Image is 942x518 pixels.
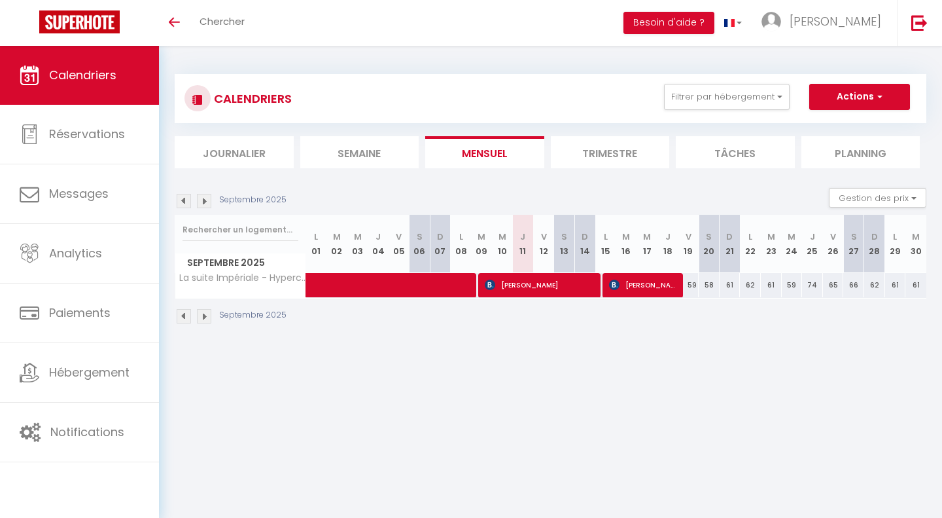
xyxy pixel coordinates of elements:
li: Planning [801,136,920,168]
abbr: V [396,231,402,243]
th: 03 [347,215,368,273]
span: Hébergement [49,364,130,380]
span: [PERSON_NAME] [485,272,597,297]
span: Calendriers [49,67,116,83]
li: Semaine [300,136,419,168]
th: 12 [533,215,554,273]
abbr: V [541,231,547,243]
abbr: M [643,231,651,243]
abbr: M [788,231,795,243]
img: Super Booking [39,10,120,33]
abbr: D [437,231,444,243]
div: 59 [678,273,699,297]
span: [PERSON_NAME] [790,13,881,29]
abbr: M [912,231,920,243]
abbr: L [748,231,752,243]
abbr: L [459,231,463,243]
th: 09 [471,215,492,273]
th: 19 [678,215,699,273]
th: 22 [740,215,761,273]
th: 26 [823,215,844,273]
h3: CALENDRIERS [211,84,292,113]
abbr: S [417,231,423,243]
div: 65 [823,273,844,297]
span: Analytics [49,245,102,261]
th: 08 [451,215,472,273]
th: 27 [843,215,864,273]
button: Actions [809,84,910,110]
th: 25 [802,215,823,273]
abbr: V [686,231,691,243]
div: 61 [905,273,926,297]
abbr: J [665,231,671,243]
span: Notifications [50,424,124,440]
div: 74 [802,273,823,297]
li: Mensuel [425,136,544,168]
abbr: L [893,231,897,243]
th: 05 [389,215,410,273]
span: La suite Impériale - Hypercentre [177,273,308,283]
th: 02 [326,215,347,273]
div: 61 [720,273,741,297]
th: 15 [595,215,616,273]
div: 61 [885,273,906,297]
abbr: M [622,231,630,243]
abbr: M [498,231,506,243]
span: Chercher [200,14,245,28]
abbr: D [871,231,878,243]
img: ... [761,12,781,31]
button: Gestion des prix [829,188,926,208]
p: Septembre 2025 [219,194,287,206]
button: Besoin d'aide ? [623,12,714,34]
th: 24 [782,215,803,273]
th: 28 [864,215,885,273]
th: 06 [410,215,430,273]
abbr: M [354,231,362,243]
abbr: M [333,231,341,243]
abbr: L [604,231,608,243]
li: Tâches [676,136,795,168]
abbr: S [851,231,857,243]
th: 11 [513,215,534,273]
abbr: J [810,231,815,243]
div: 62 [864,273,885,297]
abbr: L [314,231,318,243]
th: 13 [554,215,575,273]
span: Paiements [49,305,111,321]
span: [PERSON_NAME] [609,272,679,297]
abbr: M [767,231,775,243]
li: Trimestre [551,136,670,168]
th: 17 [637,215,657,273]
span: Messages [49,185,109,202]
th: 16 [616,215,637,273]
li: Journalier [175,136,294,168]
th: 10 [492,215,513,273]
span: Réservations [49,126,125,142]
div: 58 [699,273,720,297]
input: Rechercher un logement... [183,218,298,242]
th: 04 [368,215,389,273]
th: 21 [720,215,741,273]
th: 07 [430,215,451,273]
abbr: S [706,231,712,243]
th: 30 [905,215,926,273]
th: 20 [699,215,720,273]
div: 66 [843,273,864,297]
th: 29 [885,215,906,273]
abbr: D [726,231,733,243]
p: Septembre 2025 [219,309,287,322]
abbr: S [561,231,567,243]
abbr: D [582,231,588,243]
div: 62 [740,273,761,297]
th: 23 [761,215,782,273]
th: 01 [306,215,327,273]
img: logout [911,14,928,31]
button: Filtrer par hébergement [664,84,790,110]
span: Septembre 2025 [175,253,305,272]
abbr: J [520,231,525,243]
abbr: J [375,231,381,243]
div: 59 [782,273,803,297]
th: 18 [657,215,678,273]
th: 14 [574,215,595,273]
div: 61 [761,273,782,297]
